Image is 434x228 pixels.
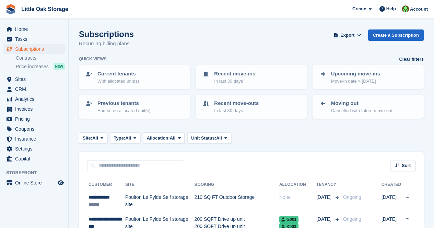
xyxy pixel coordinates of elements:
p: Current tenants [97,70,139,78]
th: Customer [87,179,125,190]
th: Booking [195,179,279,190]
a: Current tenants With allocated unit(s) [80,66,189,88]
a: menu [3,94,65,104]
a: menu [3,134,65,144]
a: Price increases NEW [16,63,65,70]
button: Export [332,29,363,41]
a: menu [3,74,65,84]
span: Sort [402,162,411,169]
button: Unit Status: All [187,132,231,144]
span: Subscriptions [15,44,56,54]
span: Site: [83,135,92,142]
a: menu [3,104,65,114]
span: [DATE] [316,216,333,223]
span: G001 [279,216,298,223]
a: menu [3,144,65,154]
img: Michael Aujla [402,5,409,12]
p: Upcoming move-ins [331,70,380,78]
a: menu [3,34,65,44]
th: Allocation [279,179,316,190]
span: All [216,135,222,142]
p: Move-in date > [DATE] [331,78,380,85]
p: In last 30 days [214,107,259,114]
span: Price increases [16,63,49,70]
span: All [170,135,176,142]
a: Preview store [57,179,65,187]
span: Home [15,24,56,34]
span: Storefront [6,169,68,176]
span: Insurance [15,134,56,144]
span: All [92,135,98,142]
span: Create [352,5,366,12]
td: [DATE] [382,190,401,212]
p: Recurring billing plans [79,40,134,48]
td: 210 SQ FT Outdoor Storage [195,190,279,212]
span: Ongoing [343,194,361,200]
span: [DATE] [316,194,333,201]
span: Tasks [15,34,56,44]
p: In last 30 days [214,78,255,85]
span: Analytics [15,94,56,104]
h1: Subscriptions [79,29,134,39]
span: Ongoing [343,216,361,222]
span: Allocation: [147,135,170,142]
a: Recent move-ins In last 30 days [196,66,306,88]
p: Cancelled with future move-out [331,107,392,114]
span: Unit Status: [191,135,216,142]
p: With allocated unit(s) [97,78,139,85]
p: Moving out [331,99,392,107]
a: menu [3,114,65,124]
a: Previous tenants Ended, no allocated unit(s) [80,95,189,118]
p: Ended, no allocated unit(s) [97,107,151,114]
a: Recent move-outs In last 30 days [196,95,306,118]
th: Site [125,179,195,190]
span: Sites [15,74,56,84]
a: menu [3,84,65,94]
span: Export [340,32,354,39]
a: Little Oak Storage [19,3,71,15]
span: Account [410,6,428,13]
a: menu [3,44,65,54]
button: Type: All [110,132,140,144]
a: Create a Subscription [368,29,424,41]
span: Capital [15,154,56,164]
h6: Quick views [79,56,107,62]
span: Coupons [15,124,56,134]
a: Upcoming move-ins Move-in date > [DATE] [313,66,423,88]
img: stora-icon-8386f47178a22dfd0bd8f6a31ec36ba5ce8667c1dd55bd0f319d3a0aa187defe.svg [5,4,16,14]
span: Pricing [15,114,56,124]
button: Allocation: All [143,132,185,144]
div: None [279,194,316,201]
a: menu [3,24,65,34]
span: All [125,135,131,142]
span: Settings [15,144,56,154]
span: CRM [15,84,56,94]
td: Poulton Le Fylde Self storage site [125,190,195,212]
div: NEW [54,63,65,70]
span: Type: [114,135,126,142]
a: Clear filters [399,56,424,63]
span: Help [386,5,396,12]
p: Recent move-ins [214,70,255,78]
th: Created [382,179,401,190]
a: menu [3,154,65,164]
button: Site: All [79,132,107,144]
p: Recent move-outs [214,99,259,107]
a: menu [3,178,65,188]
th: Tenancy [316,179,340,190]
a: Moving out Cancelled with future move-out [313,95,423,118]
span: Online Store [15,178,56,188]
a: Contracts [16,55,65,61]
span: Invoices [15,104,56,114]
p: Previous tenants [97,99,151,107]
a: menu [3,124,65,134]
